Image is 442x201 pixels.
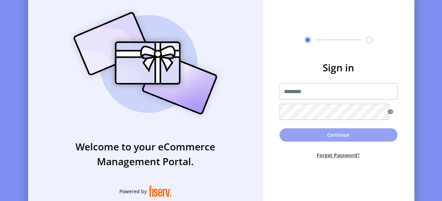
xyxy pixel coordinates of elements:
h3: Sign in [279,60,397,75]
span: Powered by [119,188,147,195]
button: Continue [279,128,397,142]
button: Forget Password? [279,146,397,164]
h3: Welcome to your eCommerce Management Portal. [28,139,263,169]
img: card_Illustration.svg [63,4,228,122]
